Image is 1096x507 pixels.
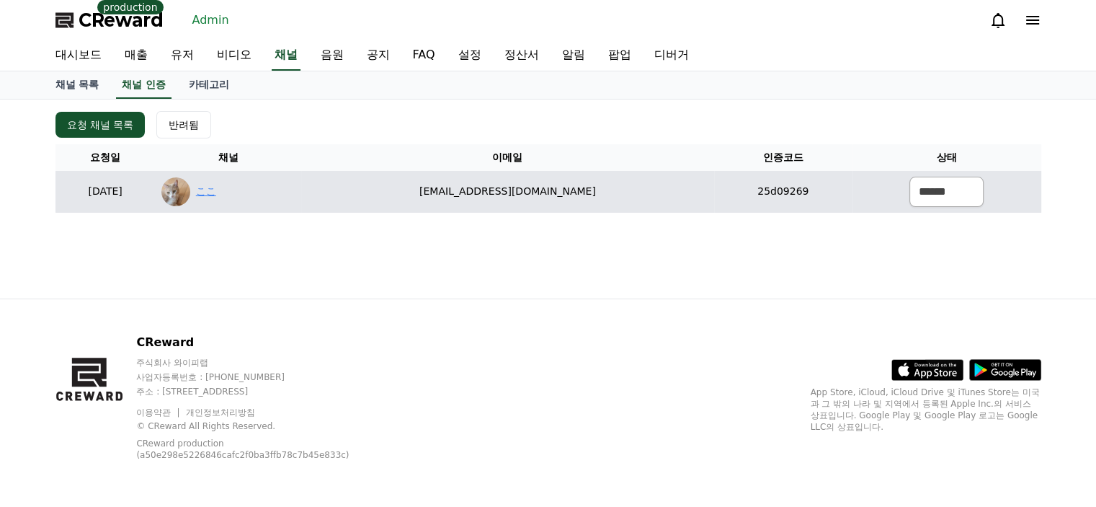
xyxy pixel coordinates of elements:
p: 주식회사 와이피랩 [136,357,389,369]
a: Admin [187,9,235,32]
a: CReward [55,9,164,32]
a: 대시보드 [44,40,113,71]
p: 사업자등록번호 : [PHONE_NUMBER] [136,371,389,383]
span: Settings [213,426,249,438]
th: 상태 [852,144,1041,171]
a: Settings [186,405,277,441]
a: 채널 [272,40,300,71]
span: CReward [79,9,164,32]
div: 요청 채널 목록 [67,118,134,132]
div: 반려됨 [169,118,199,132]
p: 주소 : [STREET_ADDRESS] [136,386,389,397]
a: 이용약관 [136,407,182,418]
a: 팝업 [597,40,643,71]
a: 디버거 [643,40,700,71]
button: 요청 채널 목록 [55,112,146,138]
a: Home [4,405,95,441]
a: 개인정보처리방침 [186,407,255,418]
th: 채널 [156,144,301,171]
button: 반려됨 [156,111,211,138]
a: 카테고리 [177,71,241,99]
p: © CReward All Rights Reserved. [136,420,389,432]
a: 공지 [355,40,401,71]
th: 인증코드 [714,144,852,171]
th: 이메일 [301,144,714,171]
a: 유저 [159,40,205,71]
a: 음원 [309,40,355,71]
span: Messages [120,427,162,438]
a: Messages [95,405,186,441]
a: 정산서 [493,40,551,71]
th: 요청일 [55,144,156,171]
a: 알림 [551,40,597,71]
p: [DATE] [61,184,150,199]
td: 25d09269 [714,171,852,213]
p: CReward [136,334,389,351]
span: Home [37,426,62,438]
p: CReward production (a50e298e5226846cafc2f0ba3ffb78c7b45e833c) [136,438,367,461]
a: ここ [196,184,216,199]
a: 채널 목록 [44,71,111,99]
a: 설정 [447,40,493,71]
a: 비디오 [205,40,263,71]
p: App Store, iCloud, iCloud Drive 및 iTunes Store는 미국과 그 밖의 나라 및 지역에서 등록된 Apple Inc.의 서비스 상표입니다. Goo... [811,387,1041,433]
a: 매출 [113,40,159,71]
a: FAQ [401,40,447,71]
a: 채널 인증 [116,71,171,99]
td: [EMAIL_ADDRESS][DOMAIN_NAME] [301,171,714,213]
img: ここ [161,177,190,206]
